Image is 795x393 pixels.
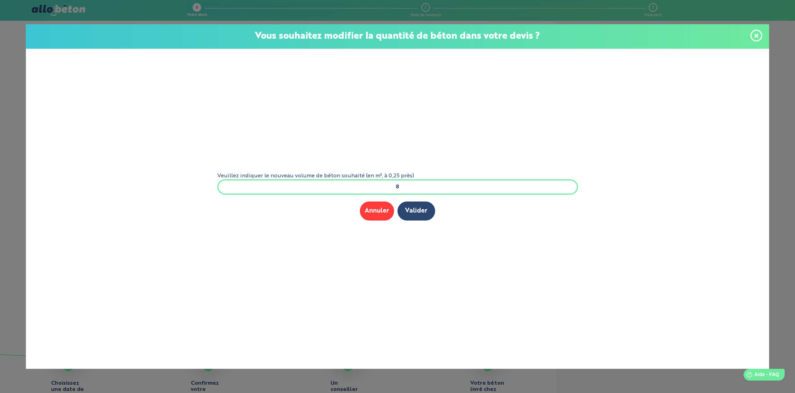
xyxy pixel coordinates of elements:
[217,179,578,195] input: xxx
[33,31,762,42] p: Vous souhaitez modifier la quantité de béton dans votre devis ?
[734,366,787,385] iframe: Help widget launcher
[360,202,394,221] button: Annuler
[217,173,578,179] label: Veuillez indiquer le nouveau volume de béton souhaité (en m³, à 0,25 près)
[397,202,435,221] button: Valider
